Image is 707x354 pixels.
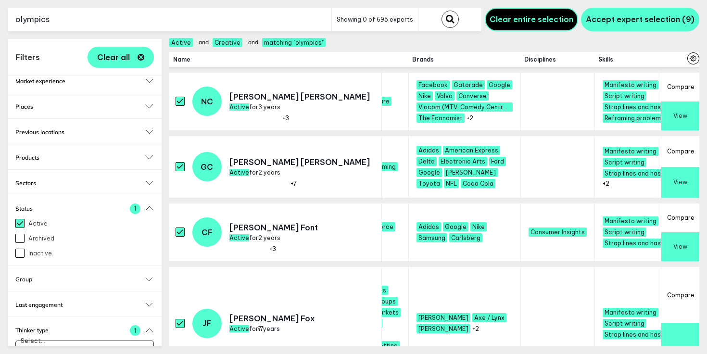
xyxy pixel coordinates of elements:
span: Script writing [603,228,646,237]
span: Disciplines [524,56,591,63]
span: Google [487,80,512,89]
button: +2 [467,114,473,122]
span: Gatorade [452,80,485,89]
span: Adidas [417,146,441,155]
p: [PERSON_NAME] [PERSON_NAME] [229,157,370,167]
button: +2 [603,180,609,187]
label: Archived [15,234,154,243]
h2: Thinker type [15,327,154,334]
button: Compare [661,267,699,324]
button: +3 [282,114,289,122]
input: Search for name, tags and keywords here... [8,8,331,31]
span: Strap lines and hashtags [603,169,680,178]
span: Script writing [603,319,646,328]
button: Places [15,103,154,110]
span: NC [201,97,213,106]
span: Active [229,325,249,332]
span: Accept expert selection (9) [586,14,694,24]
button: Previous locations [15,128,154,136]
span: Manifesto writing [603,308,658,317]
button: Compare [661,73,699,101]
span: Manifesto writing [603,147,658,156]
button: Compare [661,203,699,232]
span: Script writing [603,158,646,167]
button: Thinker type1 [15,327,154,334]
label: Active [15,219,154,228]
span: Google [443,222,468,231]
span: matching "olympics" [262,38,326,47]
span: Consumer Insights [529,228,587,237]
h2: Status [15,205,154,212]
span: Gaming [371,162,398,171]
button: View [661,101,699,130]
button: Market experience [15,77,154,85]
span: Strap lines and hashtags [603,330,680,339]
span: McDonald's [417,324,470,333]
span: Manifesto writing [603,216,658,226]
button: Products [15,154,154,161]
button: +7 [290,180,297,187]
button: +7 [257,325,264,332]
span: Axe / Lynx [472,313,506,322]
span: 1 [130,203,140,214]
span: Clear entire selection [490,14,573,24]
button: Sectors [15,179,154,187]
span: for 7 years [229,325,280,332]
button: +3 [269,245,276,253]
span: American Express [443,146,500,155]
span: The Economist [417,114,465,123]
span: Volvo [435,91,454,101]
span: 1 [130,325,140,336]
span: for 3 years [229,103,280,111]
span: Adidas [417,222,441,231]
span: Name [173,56,378,63]
span: CF [202,228,213,237]
button: View [661,167,699,198]
span: Clear all [97,53,130,61]
span: Electronic Arts [439,157,487,166]
span: Nike [470,222,487,231]
span: Ford [489,157,506,166]
span: Viacom (MTV, Comedy Central, Paramount) [417,102,513,112]
span: and [199,39,209,45]
label: Select... [21,337,45,344]
button: Compare [661,136,699,167]
button: Last engagement [15,301,154,308]
span: Delta [417,157,437,166]
button: Accept expert selection (9) [581,8,699,31]
span: Brands [412,56,517,63]
p: [PERSON_NAME] Font [229,223,318,232]
button: +2 [472,325,479,332]
span: Active [169,38,193,47]
span: JF [202,318,211,328]
span: Showing 0 of 695 experts [337,16,413,23]
span: Facebook [417,80,450,89]
h1: Filters [15,52,40,62]
button: View [661,232,699,261]
span: Strap lines and hashtags [603,102,680,112]
span: Johnnie Walker [417,313,470,322]
span: Samsung [417,233,447,242]
button: Group [15,276,154,283]
input: Archived [15,234,25,243]
span: and [248,39,258,45]
span: for 2 years [229,234,280,241]
span: Betting [374,341,400,350]
span: Active [229,103,249,111]
span: for 2 years [229,169,280,176]
input: Active [15,219,25,228]
span: Active [229,234,249,241]
button: Clear entire selection [485,8,578,31]
span: Converse [456,91,489,101]
span: Google [417,168,442,177]
button: Clear all [88,47,154,68]
span: Script writing [603,91,646,101]
span: Reframing problems [603,114,666,123]
span: GC [201,162,213,172]
p: [PERSON_NAME] [PERSON_NAME] [229,92,370,101]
